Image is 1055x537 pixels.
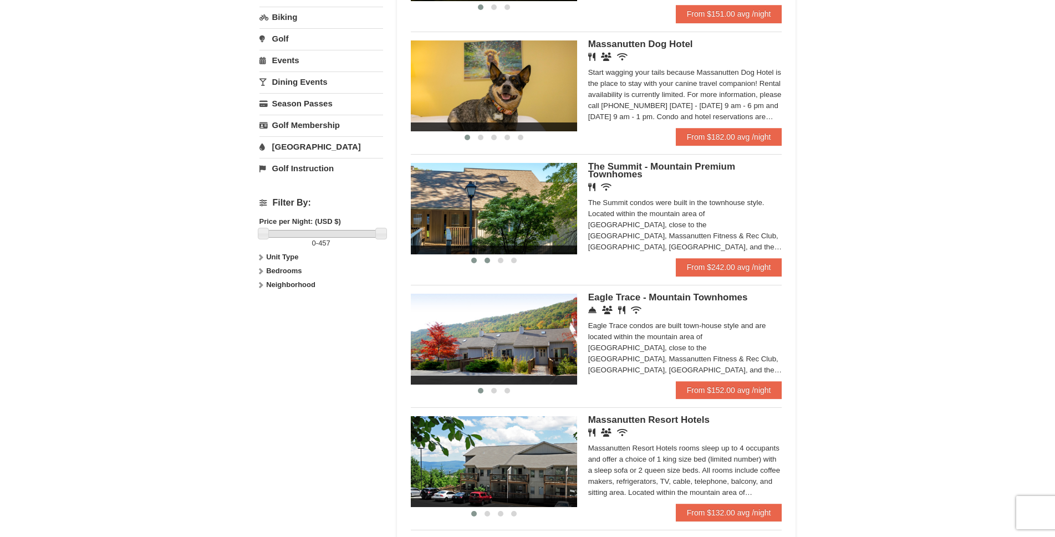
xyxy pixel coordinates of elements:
span: Eagle Trace - Mountain Townhomes [588,292,748,303]
i: Banquet Facilities [601,428,611,437]
strong: Bedrooms [266,267,302,275]
a: From $151.00 avg /night [676,5,782,23]
strong: Unit Type [266,253,298,261]
a: From $242.00 avg /night [676,258,782,276]
h4: Filter By: [259,198,383,208]
a: From $182.00 avg /night [676,128,782,146]
label: - [259,238,383,249]
a: Dining Events [259,71,383,92]
div: The Summit condos were built in the townhouse style. Located within the mountain area of [GEOGRAP... [588,197,782,253]
a: From $132.00 avg /night [676,504,782,521]
a: Events [259,50,383,70]
i: Concierge Desk [588,306,597,314]
span: 457 [318,239,330,247]
i: Wireless Internet (free) [617,428,628,437]
i: Wireless Internet (free) [617,53,628,61]
i: Restaurant [618,306,625,314]
span: Massanutten Dog Hotel [588,39,693,49]
a: Golf [259,28,383,49]
a: Golf Membership [259,115,383,135]
div: Massanutten Resort Hotels rooms sleep up to 4 occupants and offer a choice of 1 king size bed (li... [588,443,782,498]
i: Restaurant [588,428,595,437]
a: Season Passes [259,93,383,114]
a: From $152.00 avg /night [676,381,782,399]
span: The Summit - Mountain Premium Townhomes [588,161,735,180]
a: Biking [259,7,383,27]
a: [GEOGRAPHIC_DATA] [259,136,383,157]
i: Restaurant [588,53,595,61]
div: Eagle Trace condos are built town-house style and are located within the mountain area of [GEOGRA... [588,320,782,376]
i: Wireless Internet (free) [601,183,611,191]
div: Start wagging your tails because Massanutten Dog Hotel is the place to stay with your canine trav... [588,67,782,122]
a: Golf Instruction [259,158,383,178]
strong: Neighborhood [266,280,315,289]
i: Wireless Internet (free) [631,306,641,314]
span: 0 [312,239,316,247]
i: Restaurant [588,183,595,191]
strong: Price per Night: (USD $) [259,217,341,226]
i: Conference Facilities [602,306,613,314]
i: Banquet Facilities [601,53,611,61]
span: Massanutten Resort Hotels [588,415,710,425]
